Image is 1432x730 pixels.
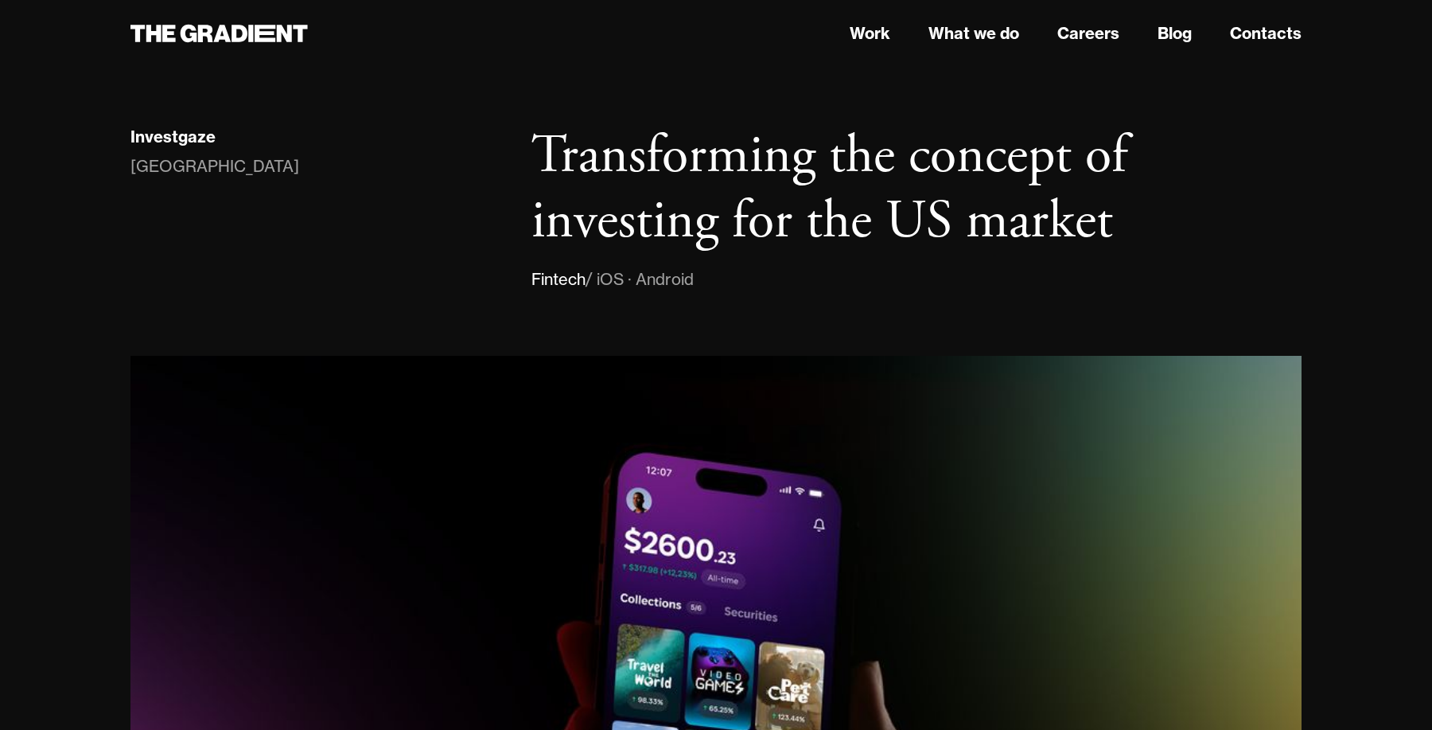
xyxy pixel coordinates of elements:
[1230,21,1302,45] a: Contacts
[130,127,216,147] div: Investgaze
[1158,21,1192,45] a: Blog
[130,154,299,179] div: [GEOGRAPHIC_DATA]
[531,124,1302,254] h1: Transforming the concept of investing for the US market
[928,21,1019,45] a: What we do
[1057,21,1119,45] a: Careers
[531,267,586,292] div: Fintech
[586,267,694,292] div: / iOS · Android
[850,21,890,45] a: Work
